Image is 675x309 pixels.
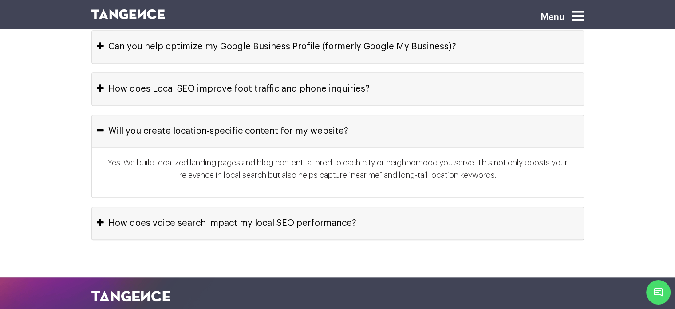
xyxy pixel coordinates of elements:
button: Can you help optimize my Google Business Profile (formerly Google My Business)? [92,31,584,63]
p: Yes. We build localized landing pages and blog content tailored to each city or neighborhood you ... [101,157,575,189]
button: Will you create location-specific content for my website? [92,115,584,147]
button: How does voice search impact my local SEO performance? [92,207,584,239]
button: How does Local SEO improve foot traffic and phone inquiries? [92,73,584,105]
span: Chat Widget [646,280,671,305]
img: logo SVG [91,9,165,19]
